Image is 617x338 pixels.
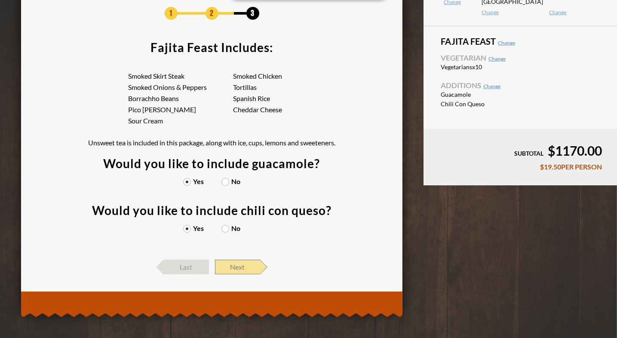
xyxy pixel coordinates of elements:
[482,10,539,15] a: Change
[183,225,204,232] label: Yes
[221,225,241,232] label: No
[488,55,506,62] a: Change
[441,92,516,98] span: Guacamole
[233,106,338,113] li: Cheddar Cheese
[439,163,602,170] div: $19.50 PER PERSON
[483,83,500,89] a: Change
[165,7,178,20] span: 1
[88,139,335,146] p: Unsweet tea is included in this package, along with ice, cups, lemons and sweeteners.
[233,84,338,91] li: Tortillas
[246,7,259,20] span: 3
[233,95,338,102] li: Spanish Rice
[92,204,332,216] div: Would you like to include chili con queso?
[498,40,515,46] a: Change
[221,178,241,185] label: No
[128,73,233,80] li: Smoked Skirt Steak
[441,37,600,46] span: Fajita Feast
[206,7,218,20] span: 2
[215,260,260,274] span: Next
[233,73,338,80] li: Smoked Chicken
[441,54,600,61] span: Vegetarian
[441,101,516,107] span: Chili Con Queso
[183,178,204,185] label: Yes
[441,82,600,89] span: Additions
[549,10,607,15] a: Change
[104,157,320,169] div: Would you like to include guacamole?
[128,117,233,124] li: Sour Cream
[150,41,273,53] div: Fajita Feast Includes:
[128,84,233,91] li: Smoked Onions & Peppers
[164,260,209,274] span: Last
[439,144,602,157] div: $1170.00
[128,95,233,102] li: Borrachho Beans
[441,64,516,70] span: Vegetarians x10
[128,106,233,113] li: Pico [PERSON_NAME]
[514,150,543,157] span: SUBTOTAL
